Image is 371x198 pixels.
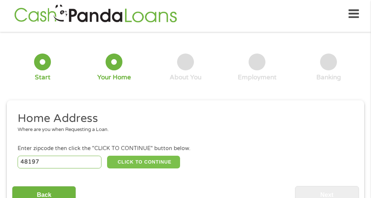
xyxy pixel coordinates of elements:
div: Start [35,73,51,82]
div: Where are you when Requesting a Loan. [18,126,348,134]
div: Your Home [97,73,131,82]
img: GetLoanNow Logo [12,3,179,25]
button: CLICK TO CONTINUE [107,156,180,168]
h2: Home Address [18,111,348,126]
input: Enter Zipcode (e.g 01510) [18,156,101,168]
div: Employment [238,73,277,82]
div: Enter zipcode then click the "CLICK TO CONTINUE" button below. [18,144,353,153]
div: About You [170,73,201,82]
div: Banking [316,73,341,82]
